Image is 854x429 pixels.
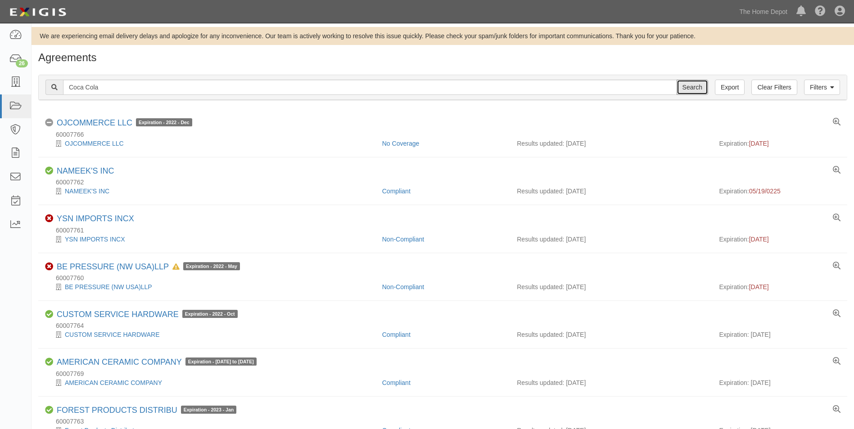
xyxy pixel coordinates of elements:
[57,406,236,416] div: FOREST PRODUCTS DISTRIBU
[45,263,53,271] i: Non-Compliant
[65,140,124,147] a: OJCOMMERCE LLC
[833,118,840,126] a: View results summary
[804,80,840,95] a: Filters
[382,379,411,386] a: Compliant
[735,3,792,21] a: The Home Depot
[57,310,179,319] a: CUSTOM SERVICE HARDWARE
[517,235,705,244] div: Results updated: [DATE]
[16,59,28,67] div: 26
[517,187,705,196] div: Results updated: [DATE]
[182,310,238,318] span: Expiration - 2022 - Oct
[749,140,769,147] span: [DATE]
[517,282,705,291] div: Results updated: [DATE]
[65,188,109,195] a: NAMEEK'S INC
[32,31,854,40] div: We are experiencing email delivery delays and apologize for any inconvenience. Our team is active...
[7,4,69,20] img: logo-5460c22ac91f19d4615b14bd174203de0afe785f0fc80cf4dbbc73dc1793850b.png
[815,6,826,17] i: Help Center - Complianz
[172,264,180,270] i: In Default since 06/05/2024
[45,358,53,366] i: Compliant
[715,80,745,95] a: Export
[45,330,375,339] div: CUSTOM SERVICE HARDWARE
[136,118,192,126] span: Expiration - 2022 - Dec
[45,119,53,127] i: No Coverage
[45,214,53,223] i: Non-Compliant
[749,236,769,243] span: [DATE]
[57,118,192,128] div: OJCOMMERCE LLC
[751,80,797,95] a: Clear Filters
[45,235,375,244] div: YSN IMPORTS INCX
[833,310,840,318] a: View results summary
[45,167,53,175] i: Compliant
[65,283,152,290] a: BE PRESSURE (NW USA)LLP
[382,236,424,243] a: Non-Compliant
[382,140,420,147] a: No Coverage
[719,378,840,387] div: Expiration: [DATE]
[45,378,375,387] div: AMERICAN CERAMIC COMPANY
[38,52,847,63] h1: Agreements
[833,262,840,270] a: View results summary
[833,214,840,222] a: View results summary
[65,236,125,243] a: YSN IMPORTS INCX
[517,330,705,339] div: Results updated: [DATE]
[57,166,114,175] a: NAMEEK'S INC
[833,166,840,174] a: View results summary
[57,406,177,415] a: FOREST PRODUCTS DISTRIBU
[833,406,840,414] a: View results summary
[719,330,840,339] div: Expiration: [DATE]
[382,331,411,338] a: Compliant
[57,262,169,271] a: BE PRESSURE (NW USA)LLP
[45,187,375,196] div: NAMEEK'S INC
[57,214,134,224] div: YSN IMPORTS INCX
[45,130,847,139] div: 60007766
[45,273,847,282] div: 60007760
[65,379,162,386] a: AMERICAN CERAMIC COMPANY
[45,369,847,378] div: 60007769
[45,406,53,414] i: Compliant
[749,283,769,290] span: [DATE]
[719,139,840,148] div: Expiration:
[677,80,708,95] input: Search
[382,188,411,195] a: Compliant
[45,178,847,187] div: 60007762
[183,262,240,270] span: Expiration - 2022 - May
[719,235,840,244] div: Expiration:
[57,262,240,272] div: BE PRESSURE (NW USA)LLP
[517,378,705,387] div: Results updated: [DATE]
[57,118,132,127] a: OJCOMMERCE LLC
[719,282,840,291] div: Expiration:
[65,331,160,338] a: CUSTOM SERVICE HARDWARE
[45,226,847,235] div: 60007761
[719,187,840,196] div: Expiration:
[382,283,424,290] a: Non-Compliant
[45,417,847,426] div: 60007763
[185,357,257,366] span: Expiration - [DATE] to [DATE]
[833,357,840,366] a: View results summary
[57,357,257,367] div: AMERICAN CERAMIC COMPANY
[45,139,375,148] div: OJCOMMERCE LLC
[45,321,847,330] div: 60007764
[517,139,705,148] div: Results updated: [DATE]
[57,357,182,366] a: AMERICAN CERAMIC COMPANY
[45,310,53,318] i: Compliant
[749,188,781,195] span: 05/19/0225
[45,282,375,291] div: BE PRESSURE (NW USA)LLP
[57,214,134,223] a: YSN IMPORTS INCX
[63,80,677,95] input: Search
[57,310,238,320] div: CUSTOM SERVICE HARDWARE
[181,406,236,414] span: Expiration - 2023 - Jan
